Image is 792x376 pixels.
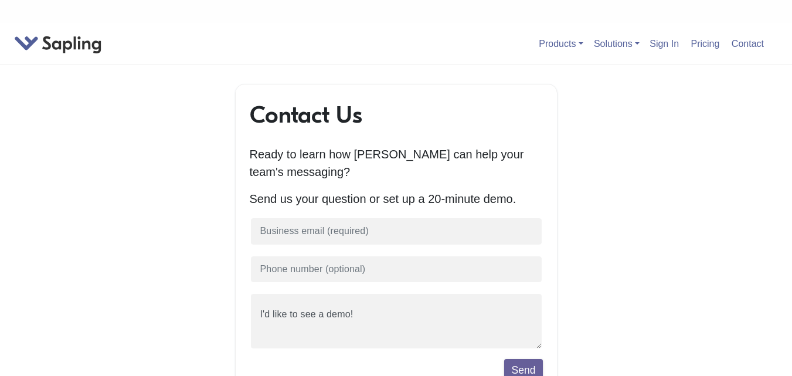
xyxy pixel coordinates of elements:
[727,34,769,53] a: Contact
[250,190,543,208] p: Send us your question or set up a 20-minute demo.
[250,145,543,181] p: Ready to learn how [PERSON_NAME] can help your team's messaging?
[686,34,725,53] a: Pricing
[645,34,684,53] a: Sign In
[250,101,543,129] h1: Contact Us
[594,39,640,49] a: Solutions
[250,255,543,284] input: Phone number (optional)
[539,39,583,49] a: Products
[250,293,543,350] textarea: I'd like to see a demo!
[250,217,543,246] input: Business email (required)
